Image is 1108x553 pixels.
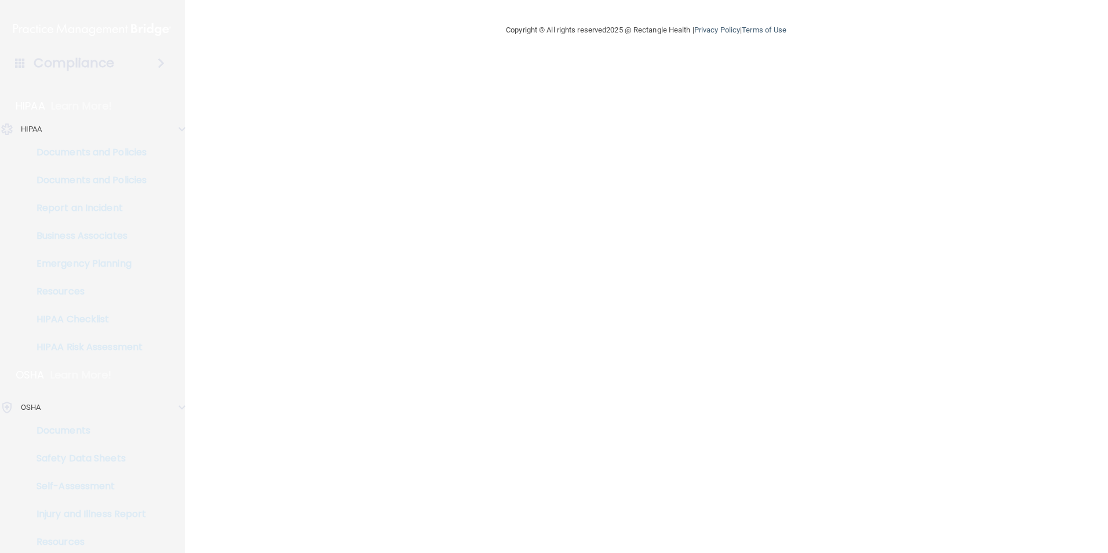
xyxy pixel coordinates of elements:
[21,122,42,136] p: HIPAA
[16,99,45,113] p: HIPAA
[21,401,41,414] p: OSHA
[13,18,171,41] img: PMB logo
[8,481,166,492] p: Self-Assessment
[51,99,112,113] p: Learn More!
[8,508,166,520] p: Injury and Illness Report
[8,147,166,158] p: Documents and Policies
[8,341,166,353] p: HIPAA Risk Assessment
[8,314,166,325] p: HIPAA Checklist
[50,368,112,382] p: Learn More!
[742,26,786,34] a: Terms of Use
[8,536,166,548] p: Resources
[8,425,166,436] p: Documents
[34,55,114,71] h4: Compliance
[8,202,166,214] p: Report an Incident
[8,258,166,270] p: Emergency Planning
[8,453,166,464] p: Safety Data Sheets
[8,174,166,186] p: Documents and Policies
[16,368,45,382] p: OSHA
[694,26,740,34] a: Privacy Policy
[8,286,166,297] p: Resources
[435,12,858,49] div: Copyright © All rights reserved 2025 @ Rectangle Health | |
[8,230,166,242] p: Business Associates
